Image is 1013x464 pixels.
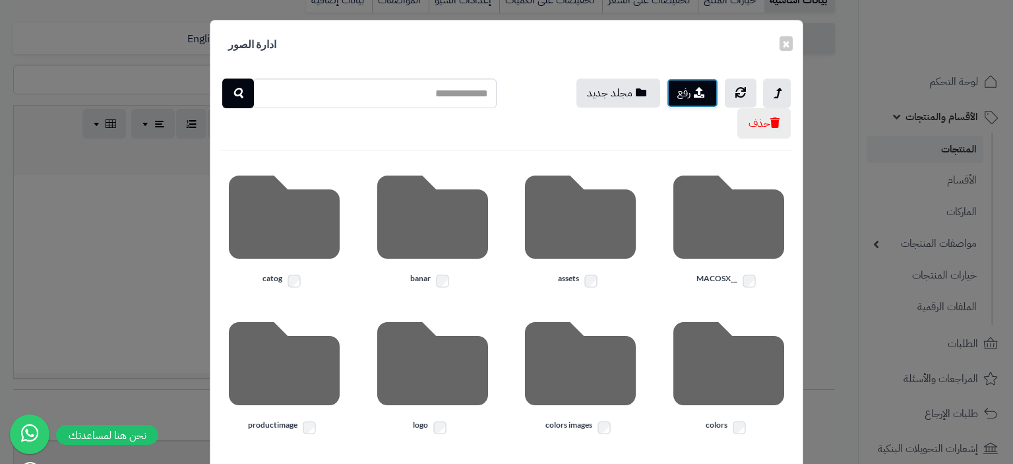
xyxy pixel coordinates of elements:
[220,419,349,436] label: productimage
[737,108,791,139] button: حذف
[733,421,746,434] input: colors
[667,79,718,108] button: رفع
[576,79,660,108] button: مجلد جديد
[598,421,610,434] input: colors images
[288,275,301,287] input: catog
[303,421,315,434] input: productimage
[437,275,449,287] input: banar
[369,419,497,436] label: logo
[780,36,793,51] button: ×
[220,273,349,290] label: catog
[665,419,793,436] label: colors
[743,275,755,287] input: __MACOSX
[665,273,793,290] label: __MACOSX
[220,30,284,59] h4: ادارة الصور
[516,419,645,436] label: colors images
[585,275,598,287] input: assets
[369,273,497,290] label: banar
[516,273,645,290] label: assets
[434,421,446,434] input: logo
